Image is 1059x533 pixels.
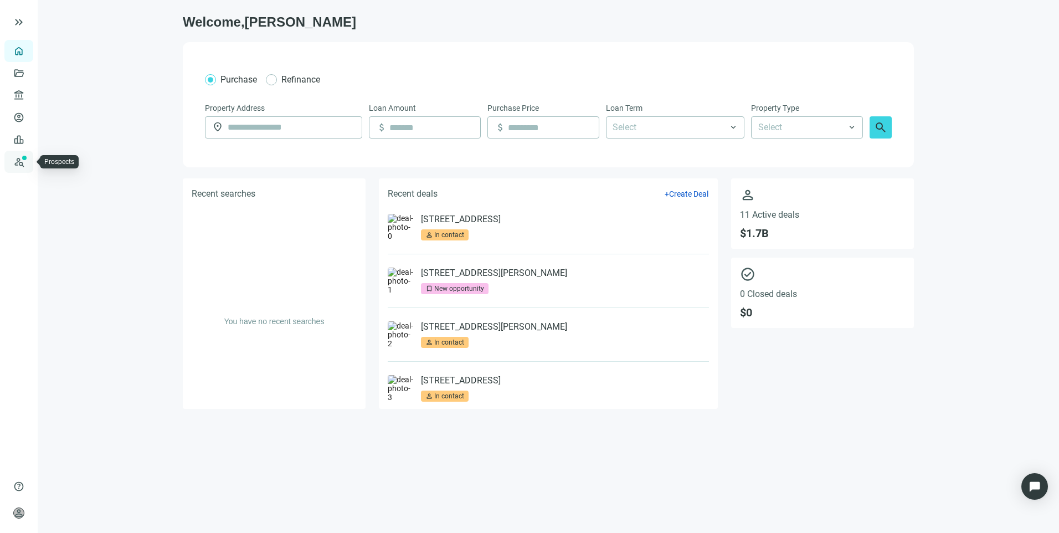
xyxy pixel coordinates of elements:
span: bookmark [425,285,433,293]
a: [STREET_ADDRESS] [421,375,501,386]
span: 11 Active deals [740,209,905,220]
div: In contact [434,229,464,240]
span: person [425,339,433,346]
h5: Recent searches [192,187,255,201]
span: Create Deal [669,189,708,198]
span: Purchase Price [487,102,539,114]
span: Loan Amount [369,102,416,114]
span: help [13,481,24,492]
a: [STREET_ADDRESS][PERSON_NAME] [421,321,567,332]
h1: Welcome, [PERSON_NAME] [183,13,914,31]
span: Loan Term [606,102,642,114]
span: Purchase [220,74,257,85]
span: search [874,121,887,134]
h5: Recent deals [388,187,438,201]
span: 0 Closed deals [740,289,905,299]
span: $ 0 [740,306,905,319]
span: check_circle [740,266,905,282]
img: deal-photo-3 [388,375,414,402]
span: person [740,187,905,203]
span: attach_money [376,122,387,133]
div: In contact [434,337,464,348]
span: person [425,392,433,400]
span: Refinance [281,74,320,85]
span: person [425,231,433,239]
span: attach_money [495,122,506,133]
span: Property Type [751,102,799,114]
img: deal-photo-2 [388,321,414,348]
img: deal-photo-1 [388,268,414,294]
span: Property Address [205,102,265,114]
a: [STREET_ADDRESS][PERSON_NAME] [421,268,567,279]
span: + [665,189,669,198]
span: person [13,508,24,519]
button: +Create Deal [664,189,709,199]
button: search [870,116,892,139]
button: keyboard_double_arrow_right [12,16,25,29]
div: Open Intercom Messenger [1021,473,1048,500]
img: deal-photo-0 [388,214,414,240]
div: In contact [434,391,464,402]
div: New opportunity [434,283,484,294]
span: account_balance [13,90,21,101]
span: You have no recent searches [224,317,325,326]
span: location_on [212,121,223,132]
a: [STREET_ADDRESS] [421,214,501,225]
span: $ 1.7B [740,227,905,240]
